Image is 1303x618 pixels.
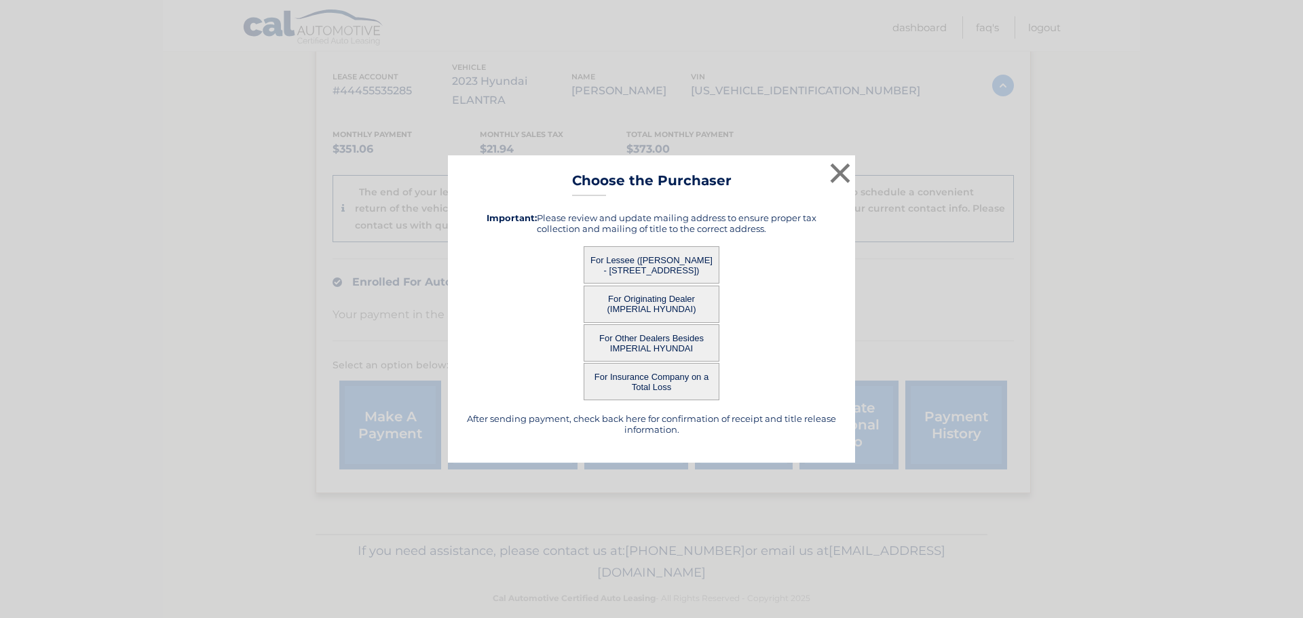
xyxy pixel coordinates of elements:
button: × [827,159,854,187]
h5: After sending payment, check back here for confirmation of receipt and title release information. [465,413,838,435]
button: For Insurance Company on a Total Loss [584,363,719,400]
h3: Choose the Purchaser [572,172,732,196]
strong: Important: [487,212,537,223]
button: For Originating Dealer (IMPERIAL HYUNDAI) [584,286,719,323]
button: For Other Dealers Besides IMPERIAL HYUNDAI [584,324,719,362]
h5: Please review and update mailing address to ensure proper tax collection and mailing of title to ... [465,212,838,234]
button: For Lessee ([PERSON_NAME] - [STREET_ADDRESS]) [584,246,719,284]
